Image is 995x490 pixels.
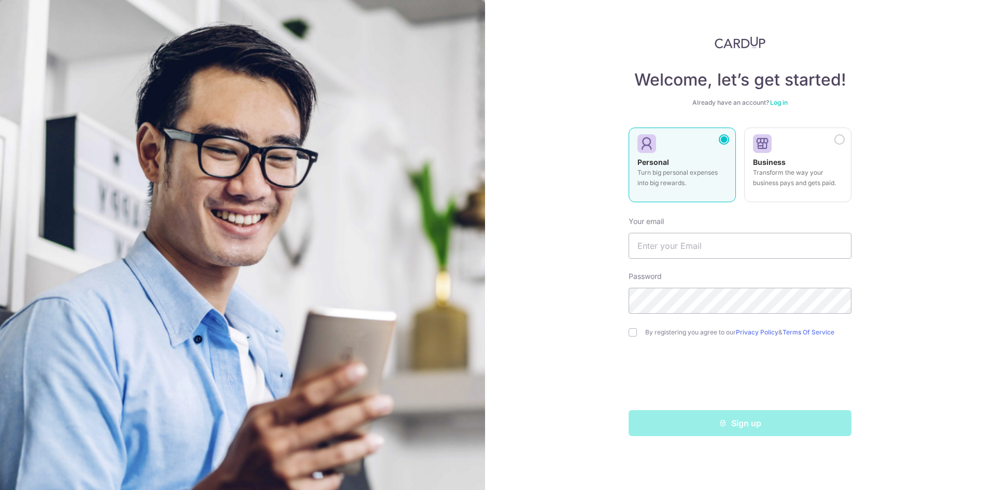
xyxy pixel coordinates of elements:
strong: Personal [637,158,669,166]
a: Personal Turn big personal expenses into big rewards. [629,128,736,208]
label: Your email [629,216,664,227]
h4: Welcome, let’s get started! [629,69,851,90]
p: Transform the way your business pays and gets paid. [753,167,843,188]
div: Already have an account? [629,99,851,107]
label: Password [629,271,662,282]
a: Privacy Policy [736,328,778,336]
input: Enter your Email [629,233,851,259]
a: Log in [770,99,788,106]
strong: Business [753,158,786,166]
a: Terms Of Service [783,328,834,336]
label: By registering you agree to our & [645,328,851,337]
a: Business Transform the way your business pays and gets paid. [744,128,851,208]
img: CardUp Logo [715,36,765,49]
p: Turn big personal expenses into big rewards. [637,167,727,188]
iframe: reCAPTCHA [661,357,819,398]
